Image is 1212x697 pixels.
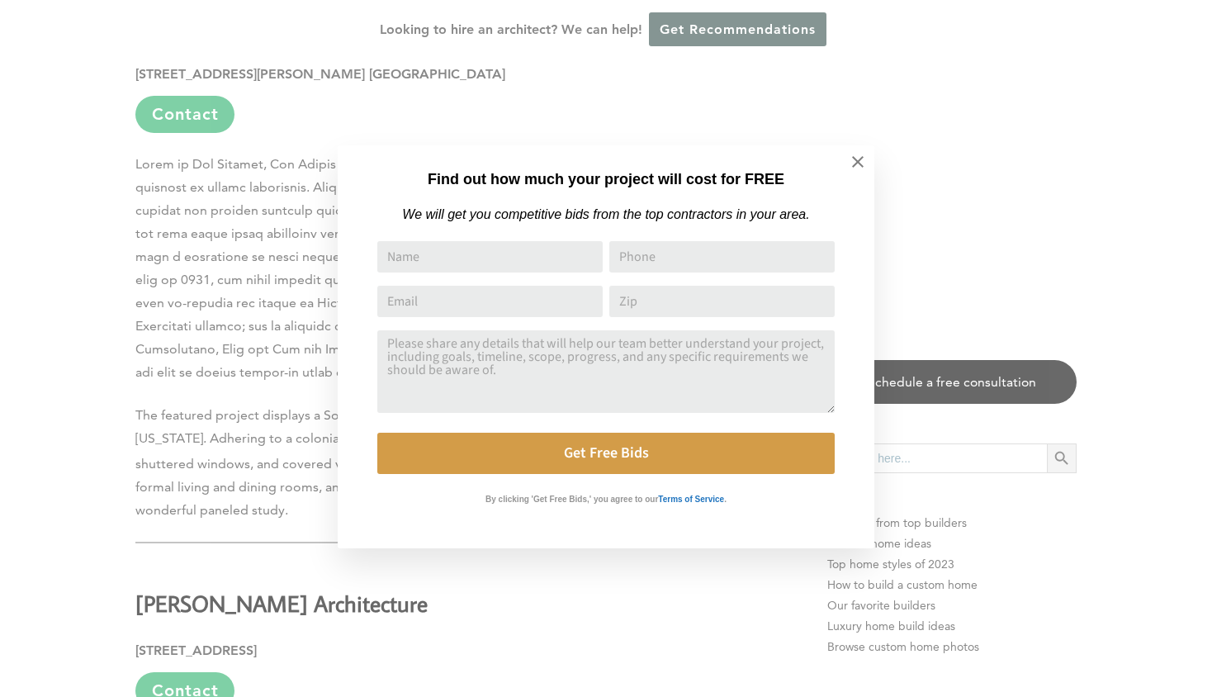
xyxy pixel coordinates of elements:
[377,330,835,413] textarea: Comment or Message
[377,286,603,317] input: Email Address
[724,495,727,504] strong: .
[428,171,784,187] strong: Find out how much your project will cost for FREE
[377,433,835,474] button: Get Free Bids
[658,495,724,504] strong: Terms of Service
[658,491,724,505] a: Terms of Service
[895,578,1192,677] iframe: Drift Widget Chat Controller
[609,286,835,317] input: Zip
[377,241,603,273] input: Name
[829,133,887,191] button: Close
[402,207,809,221] em: We will get you competitive bids from the top contractors in your area.
[609,241,835,273] input: Phone
[485,495,658,504] strong: By clicking 'Get Free Bids,' you agree to our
